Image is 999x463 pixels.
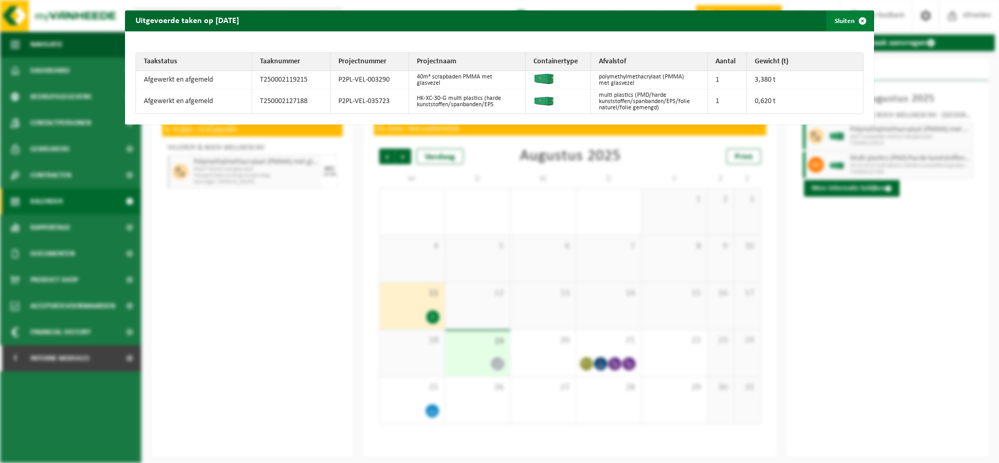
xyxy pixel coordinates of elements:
td: Afgewerkt en afgemeld [136,71,253,89]
td: HK-XC-30-G multi plastics (harde kunststoffen/spanbanden/EPS [409,89,526,114]
th: Projectnummer [331,53,409,71]
td: T250002119215 [252,71,331,89]
td: 1 [708,71,747,89]
th: Taaknummer [252,53,331,71]
td: 3,380 t [747,71,864,89]
td: 0,620 t [747,89,864,114]
td: P2PL-VEL-003290 [331,71,409,89]
img: HK-XC-40-GN-00 [533,74,554,84]
img: HK-XC-30-GN-00 [533,95,554,106]
td: polymethylmethacrylaat (PMMA) met glasvezel [591,71,708,89]
th: Aantal [708,53,747,71]
h2: Uitgevoerde taken op [DATE] [125,10,249,30]
td: P2PL-VEL-035723 [331,89,409,114]
td: 40m³ scrapbaden PMMA met glasvezel [409,71,526,89]
th: Afvalstof [591,53,708,71]
th: Containertype [526,53,591,71]
td: multi plastics (PMD/harde kunststoffen/spanbanden/EPS/folie naturel/folie gemengd) [591,89,708,114]
th: Gewicht (t) [747,53,864,71]
th: Taakstatus [136,53,253,71]
td: T250002127188 [252,89,331,114]
th: Projectnaam [409,53,526,71]
button: Sluiten [826,10,873,31]
td: Afgewerkt en afgemeld [136,89,253,114]
td: 1 [708,89,747,114]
